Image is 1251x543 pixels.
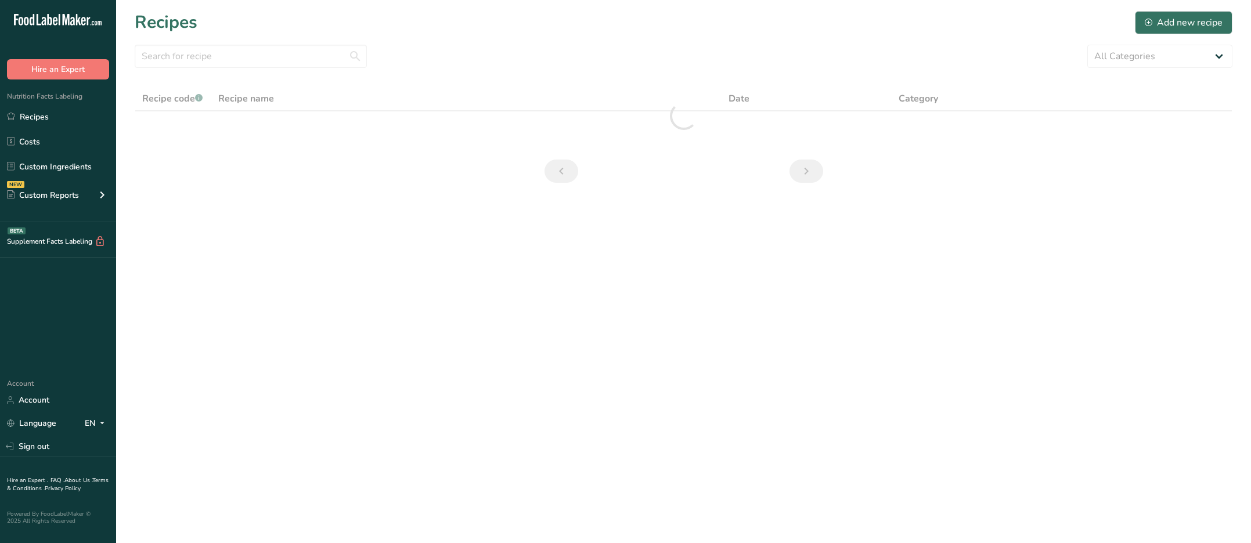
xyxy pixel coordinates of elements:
[1135,11,1232,34] button: Add new recipe
[135,9,197,35] h1: Recipes
[64,476,92,484] a: About Us .
[45,484,81,493] a: Privacy Policy
[7,413,56,433] a: Language
[85,417,109,430] div: EN
[7,181,24,188] div: NEW
[135,45,367,68] input: Search for recipe
[7,476,48,484] a: Hire an Expert .
[545,160,578,183] a: Previous page
[7,59,109,79] button: Hire an Expert
[1145,16,1223,30] div: Add new recipe
[7,476,109,493] a: Terms & Conditions .
[7,189,79,201] div: Custom Reports
[7,511,109,524] div: Powered By FoodLabelMaker © 2025 All Rights Reserved
[789,160,823,183] a: Next page
[8,227,26,234] div: BETA
[51,476,64,484] a: FAQ .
